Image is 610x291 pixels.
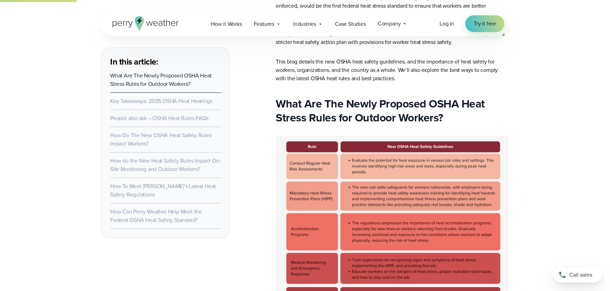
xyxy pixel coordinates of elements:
a: Key Takeaways: 2025 OSHA Heat Hearings [110,97,212,105]
span: Try it free [474,20,496,28]
span: Industries [293,20,316,28]
p: This blog details the new OSHA heat safety guidelines, and the importance of heat safety for work... [276,58,509,83]
span: Company [378,20,401,28]
p: In response to the rising heat-related illnesses and deaths, the administration has come up with ... [276,30,509,46]
a: How do the New Heat Safety Rules Impact On-Site Monitoring and Outdoor Workers? [110,157,221,173]
a: How it Works [205,17,248,31]
strong: What Are The Newly Proposed OSHA Heat Stress Rules for Outdoor Workers? [276,95,485,126]
span: Case Studies [335,20,366,28]
a: Log in [440,20,454,28]
span: Features [254,20,274,28]
a: Case Studies [329,17,372,31]
a: How Do The New OSHA Heat Safety Rules Impact Workers? [110,131,212,148]
a: Call sales [553,267,602,283]
span: How it Works [211,20,242,28]
a: How Can Perry Weather Help Meet the Federal OSHA Heat Safety Standard? [110,208,202,224]
span: Call sales [569,271,592,279]
a: People also ask – OSHA Heat Rules FAQs [110,114,208,122]
a: How To Meet [PERSON_NAME]’s Latest Heat Safety Regulations [110,182,216,199]
a: Try it free [465,15,504,32]
h3: In this article: [110,56,221,67]
a: What Are The Newly Proposed OSHA Heat Stress Rules for Outdoor Workers? [110,72,212,88]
